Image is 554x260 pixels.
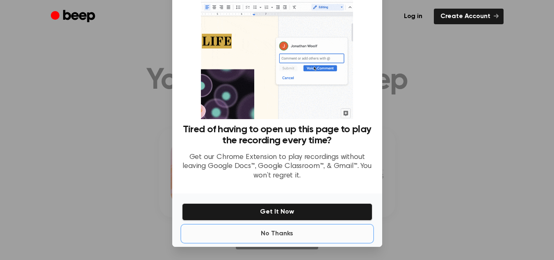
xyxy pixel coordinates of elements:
a: Log in [397,9,429,24]
a: Create Account [434,9,504,24]
h3: Tired of having to open up this page to play the recording every time? [182,124,372,146]
a: Beep [51,9,97,25]
button: No Thanks [182,225,372,242]
button: Get It Now [182,203,372,221]
p: Get our Chrome Extension to play recordings without leaving Google Docs™, Google Classroom™, & Gm... [182,153,372,181]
